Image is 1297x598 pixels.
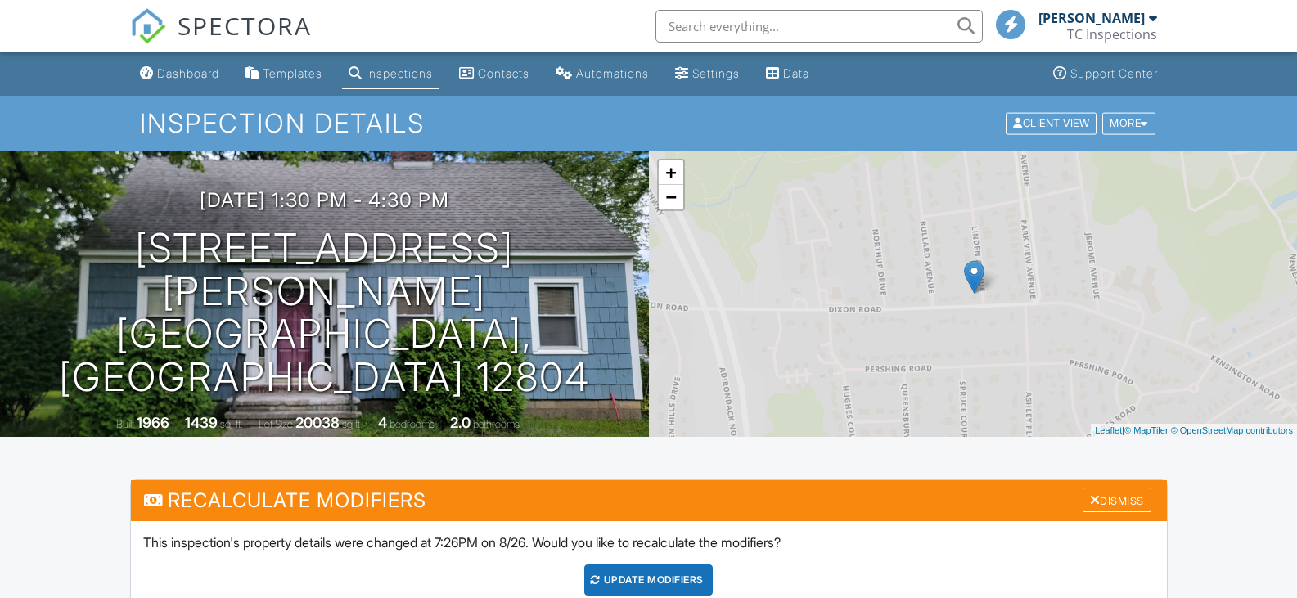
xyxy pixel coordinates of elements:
a: Automations (Basic) [549,59,655,89]
a: © OpenStreetMap contributors [1171,425,1293,435]
a: Data [759,59,816,89]
a: Templates [239,59,329,89]
h3: Recalculate Modifiers [131,480,1167,520]
div: TC Inspections [1067,26,1157,43]
a: Zoom in [659,160,683,185]
h3: [DATE] 1:30 pm - 4:30 pm [200,189,449,211]
div: Contacts [478,66,529,80]
span: Lot Size [259,418,293,430]
div: 1439 [185,414,218,431]
img: The Best Home Inspection Software - Spectora [130,8,166,44]
div: 1966 [137,414,169,431]
div: Support Center [1070,66,1158,80]
a: Leaflet [1095,425,1122,435]
h1: Inspection Details [140,109,1156,137]
div: Dashboard [157,66,219,80]
span: Built [116,418,134,430]
span: bathrooms [473,418,520,430]
div: 2.0 [450,414,471,431]
div: 4 [378,414,387,431]
input: Search everything... [655,10,983,43]
div: [PERSON_NAME] [1038,10,1145,26]
div: Data [783,66,809,80]
div: Automations [576,66,649,80]
div: Settings [692,66,740,80]
a: Contacts [453,59,536,89]
a: Zoom out [659,185,683,209]
a: © MapTiler [1124,425,1169,435]
span: SPECTORA [178,8,312,43]
div: | [1091,424,1297,438]
div: UPDATE Modifiers [584,564,713,596]
a: Client View [1004,116,1101,128]
div: 20038 [295,414,340,431]
div: Templates [263,66,322,80]
div: More [1102,112,1155,134]
h1: [STREET_ADDRESS][PERSON_NAME] [GEOGRAPHIC_DATA], [GEOGRAPHIC_DATA] 12804 [26,227,623,399]
a: Inspections [342,59,439,89]
span: bedrooms [390,418,435,430]
a: Settings [669,59,746,89]
a: Dashboard [133,59,226,89]
div: Client View [1006,112,1097,134]
span: sq. ft. [220,418,243,430]
div: Inspections [366,66,433,80]
div: Dismiss [1083,488,1151,513]
a: SPECTORA [130,22,312,56]
span: sq.ft. [342,418,363,430]
a: Support Center [1047,59,1164,89]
